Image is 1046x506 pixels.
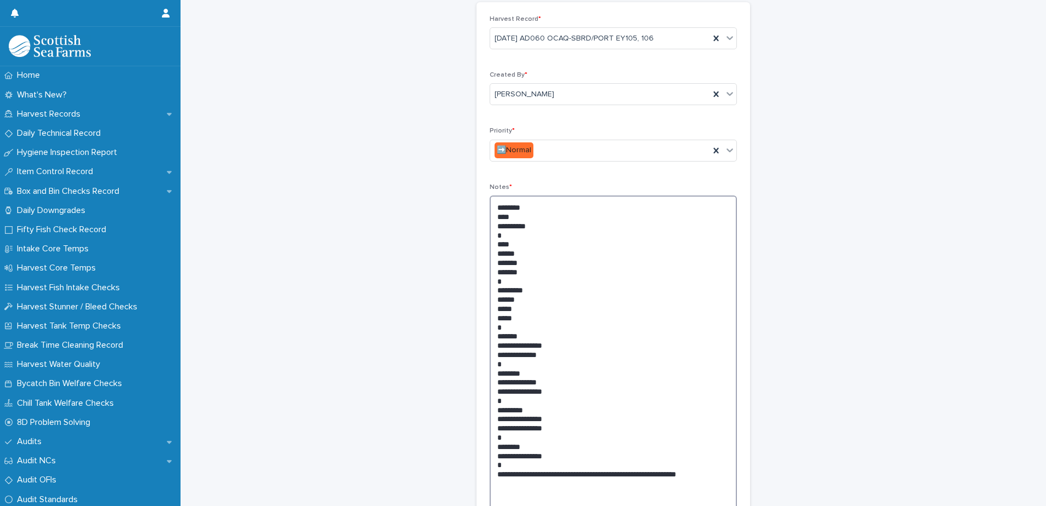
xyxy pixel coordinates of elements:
[13,398,123,409] p: Chill Tank Welfare Checks
[13,417,99,428] p: 8D Problem Solving
[490,184,512,191] span: Notes
[13,225,115,235] p: Fifty Fish Check Record
[13,302,146,312] p: Harvest Stunner / Bleed Checks
[495,142,533,158] div: ➡️Normal
[13,340,132,350] p: Break Time Cleaning Record
[490,128,515,134] span: Priority
[13,378,131,389] p: Bycatch Bin Welfare Checks
[13,475,65,485] p: Audit OFIs
[13,186,128,197] p: Box and Bin Checks Record
[13,436,50,447] p: Audits
[13,166,102,177] p: Item Control Record
[13,90,75,100] p: What's New?
[13,128,109,139] p: Daily Technical Record
[13,456,65,466] p: Audit NCs
[13,109,89,119] p: Harvest Records
[13,244,97,254] p: Intake Core Temps
[13,495,86,505] p: Audit Standards
[13,70,49,81] p: Home
[9,35,91,57] img: mMrefqRFQpe26GRNOUkG
[490,72,527,78] span: Created By
[13,321,130,331] p: Harvest Tank Temp Checks
[13,359,109,370] p: Harvest Water Quality
[13,147,126,158] p: Hygiene Inspection Report
[495,33,654,44] span: [DATE] AD060 OCAQ-SBRD/PORT EY105, 106
[13,205,94,216] p: Daily Downgrades
[490,16,541,22] span: Harvest Record
[495,89,554,100] span: [PERSON_NAME]
[13,283,129,293] p: Harvest Fish Intake Checks
[13,263,104,273] p: Harvest Core Temps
